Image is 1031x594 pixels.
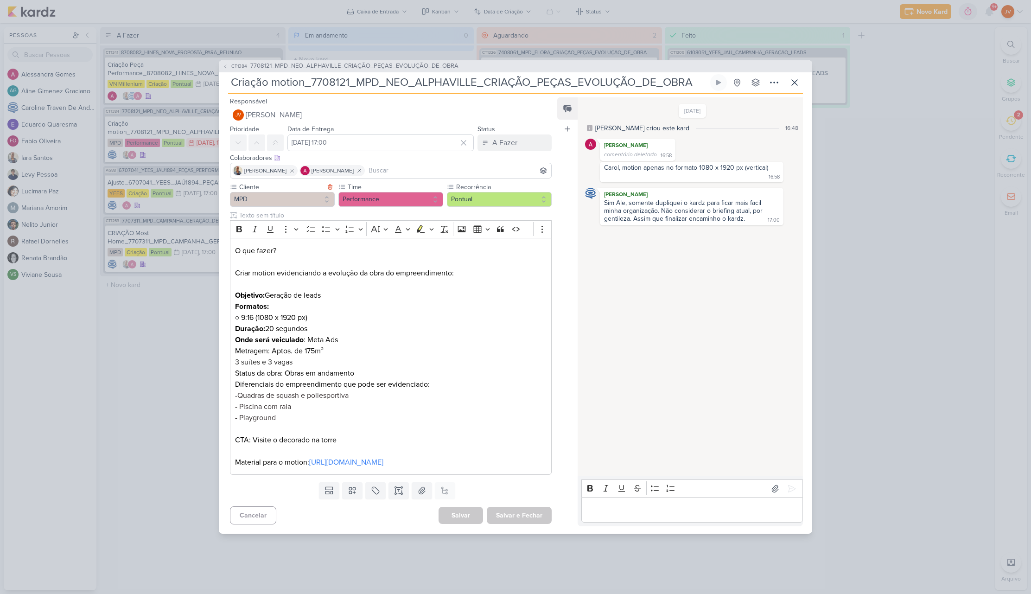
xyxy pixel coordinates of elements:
[235,413,276,422] span: - Playground
[235,302,269,311] strong: Formatos:
[769,173,780,181] div: 16:58
[447,192,552,207] button: Pontual
[230,153,552,163] div: Colaboradores
[300,166,310,175] img: Alessandra Gomes
[237,211,552,220] input: Texto sem título
[237,391,349,400] span: Quadras de squash e poliesportiva
[228,74,708,91] input: Kard Sem Título
[585,188,596,199] img: Caroline Traven De Andrade
[585,139,596,150] img: Alessandra Gomes
[715,79,722,86] div: Ligar relógio
[235,301,547,401] p: ○ 9:16 (1080 x 1920 px) 20 segundos : Meta Ads Metragem: Aptos. de 175 Status da obra: Obras em a...
[230,107,552,123] button: JV [PERSON_NAME]
[287,125,334,133] label: Data de Entrega
[492,137,517,148] div: A Fazer
[235,324,265,333] strong: Duração:
[233,109,244,121] div: Joney Viana
[230,238,552,475] div: Editor editing area: main
[235,113,241,118] p: JV
[250,62,458,71] span: 7708121_MPD_NEO_ALPHAVILLE_CRIAÇÃO_PEÇAS_EVOLUÇÃO_DE_OBRA
[230,192,335,207] button: MPD
[244,166,286,175] span: [PERSON_NAME]
[235,335,304,345] strong: Onde será veiculado
[477,134,552,151] button: A Fazer
[602,141,674,150] div: [PERSON_NAME]
[230,506,276,524] button: Cancelar
[581,479,803,498] div: Editor toolbar
[287,134,474,151] input: Select a date
[235,245,547,301] p: O que fazer? Criar motion evidenciando a evolução da obra do empreendimento: Geração de leads
[312,166,354,175] span: [PERSON_NAME]
[230,97,267,105] label: Responsável
[315,346,324,356] span: m²
[604,164,768,172] div: Carol, motion apenas no formato 1080 x 1920 px (vertical)
[581,497,803,523] div: Editor editing area: main
[246,109,302,121] span: [PERSON_NAME]
[455,182,552,192] label: Recorrência
[477,125,495,133] label: Status
[235,401,547,468] p: CTA: Visite o decorado na torre Material para o motion:
[235,402,291,411] span: - Piscina com raia
[367,165,549,176] input: Buscar
[604,199,764,223] div: Sim Ale, somente dupliquei o kardz para ficar mais facil minha organização. Não considerar o brie...
[347,182,443,192] label: Time
[309,458,383,467] a: [URL][DOMAIN_NAME]
[235,358,293,367] span: 3 suítes e 3 vagas
[661,152,672,160] div: 16:58
[233,166,242,175] img: Iara Santos
[785,124,798,132] div: 16:48
[768,217,780,224] div: 17:00
[223,62,458,71] button: CT1384 7708121_MPD_NEO_ALPHAVILLE_CRIAÇÃO_PEÇAS_EVOLUÇÃO_DE_OBRA
[235,291,265,300] strong: Objetivo:
[230,63,248,70] span: CT1384
[595,123,689,133] div: [PERSON_NAME] criou este kard
[238,182,325,192] label: Cliente
[230,220,552,238] div: Editor toolbar
[338,192,443,207] button: Performance
[230,125,259,133] label: Prioridade
[604,151,657,158] span: comentário deletado
[602,190,782,199] div: [PERSON_NAME]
